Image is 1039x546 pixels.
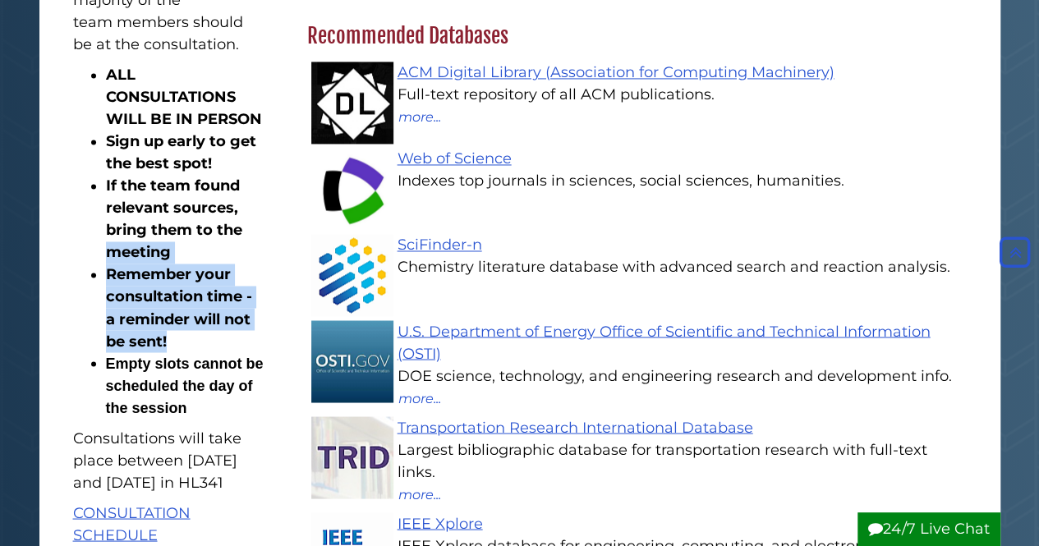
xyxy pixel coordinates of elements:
button: more... [398,483,442,504]
a: SciFinder-n [398,236,482,254]
div: DOE science, technology, and engineering research and development info. [324,365,967,387]
div: Chemistry literature database with advanced search and reaction analysis. [324,256,967,278]
strong: Sign up early to get the best spot! [106,132,256,172]
a: CONSULTATION SCHEDULE [73,503,191,544]
a: Back to Top [995,243,1035,261]
a: Web of Science [398,149,512,167]
strong: Remember your consultation time - a reminder will not be sent! [106,265,252,350]
button: 24/7 Live Chat [857,512,1000,546]
div: Largest bibliographic database for transportation research with full-text links. [324,438,967,483]
strong: If the team found relevant sources, bring them to the meeting [106,177,242,261]
a: ACM Digital Library (Association for Computing Machinery) [398,63,834,81]
strong: ALL CONSULTATIONS WILL BE IN PERSON [106,66,262,128]
div: Indexes top journals in sciences, social sciences, humanities. [324,170,967,192]
p: Consultations will take place between [DATE] and [DATE] in HL341 [73,427,264,493]
a: U.S. Department of Energy Office of Scientific and Technical Information (OSTI) [398,322,931,362]
a: Transportation Research International Database [398,418,753,436]
div: Full-text repository of all ACM publications. [324,84,967,106]
span: ​ [106,355,268,415]
button: more... [398,387,442,408]
strong: Empty slots cannot be scheduled the day of the session [106,355,268,415]
h2: Recommended Databases [299,23,975,49]
button: more... [398,106,442,127]
a: IEEE Xplore [398,514,483,532]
